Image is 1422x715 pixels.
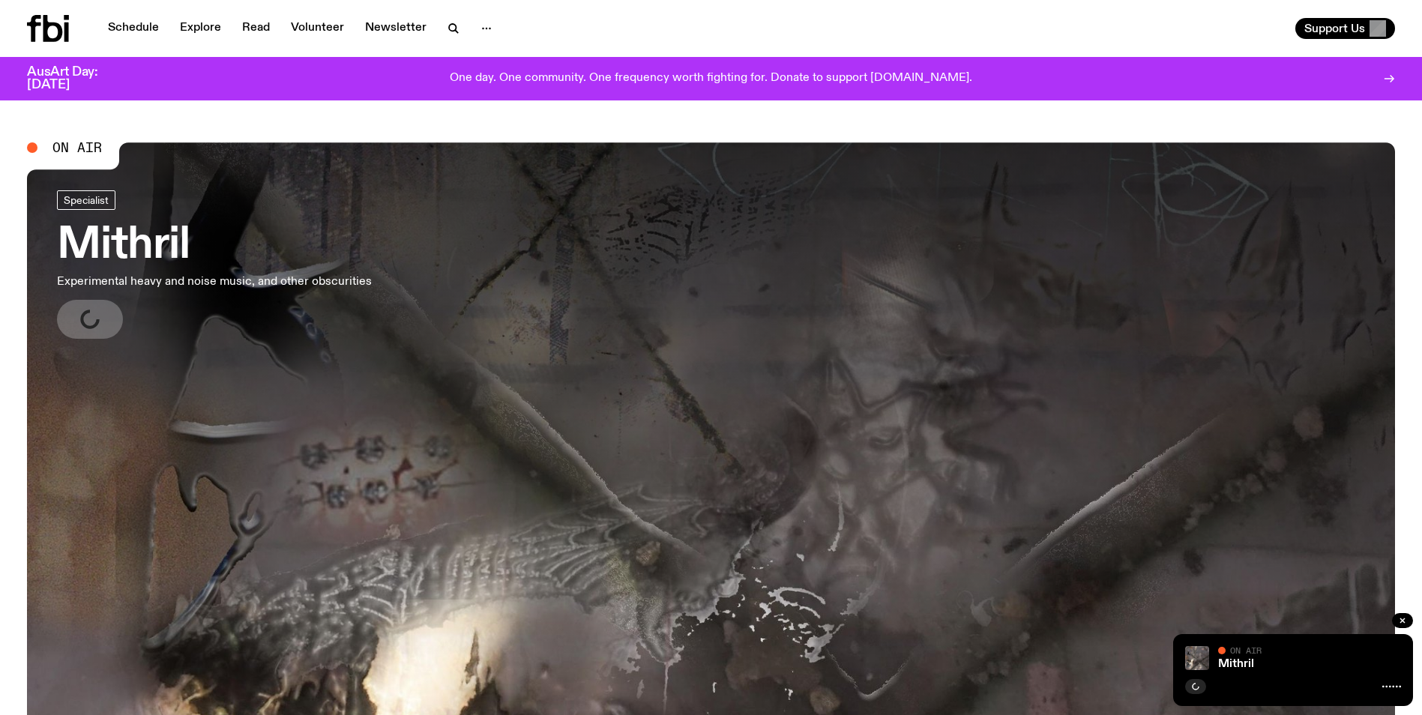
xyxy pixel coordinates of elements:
a: MithrilExperimental heavy and noise music, and other obscurities [57,190,372,339]
a: Schedule [99,18,168,39]
button: Support Us [1295,18,1395,39]
h3: AusArt Day: [DATE] [27,66,123,91]
p: One day. One community. One frequency worth fighting for. Donate to support [DOMAIN_NAME]. [450,72,972,85]
a: Newsletter [356,18,436,39]
h3: Mithril [57,225,372,267]
a: Specialist [57,190,115,210]
a: Volunteer [282,18,353,39]
span: On Air [52,141,102,154]
img: An abstract artwork in mostly grey, with a textural cross in the centre. There are metallic and d... [1185,646,1209,670]
span: Support Us [1304,22,1365,35]
p: Experimental heavy and noise music, and other obscurities [57,273,372,291]
span: Specialist [64,194,109,205]
span: On Air [1230,645,1262,655]
a: Explore [171,18,230,39]
a: Read [233,18,279,39]
a: Mithril [1218,658,1254,670]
